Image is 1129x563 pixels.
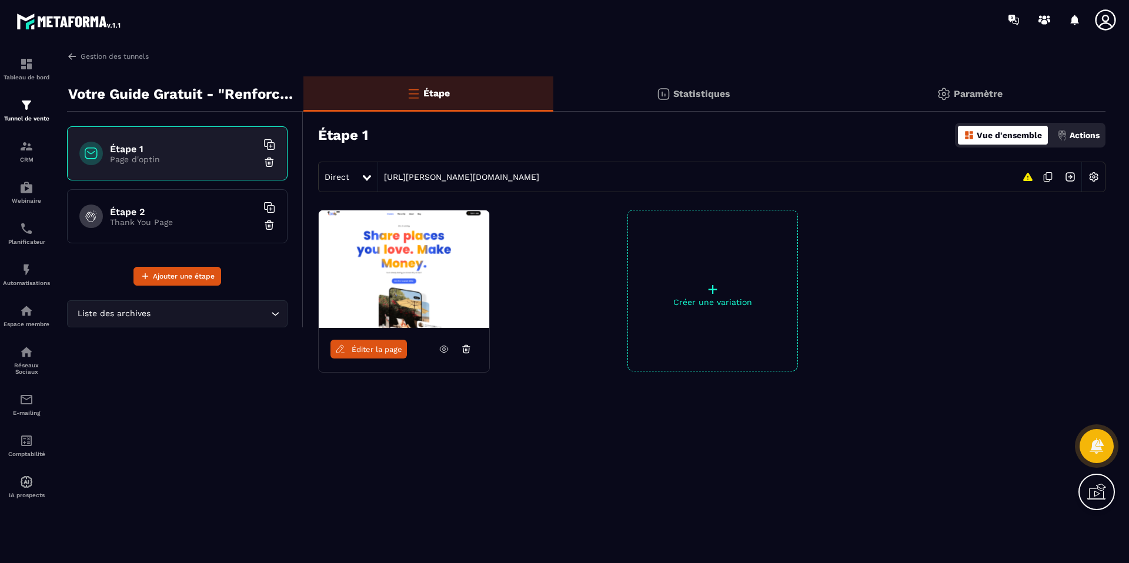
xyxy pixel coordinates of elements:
[1083,166,1105,188] img: setting-w.858f3a88.svg
[3,48,50,89] a: formationformationTableau de bord
[656,87,670,101] img: stats.20deebd0.svg
[3,384,50,425] a: emailemailE-mailing
[319,210,489,328] img: image
[110,155,257,164] p: Page d'optin
[3,213,50,254] a: schedulerschedulerPlanificateur
[3,425,50,466] a: accountantaccountantComptabilité
[3,295,50,336] a: automationsautomationsEspace membre
[937,87,951,101] img: setting-gr.5f69749f.svg
[67,51,149,62] a: Gestion des tunnels
[19,434,34,448] img: accountant
[263,219,275,231] img: trash
[378,172,539,182] a: [URL][PERSON_NAME][DOMAIN_NAME]
[133,267,221,286] button: Ajouter une étape
[110,143,257,155] h6: Étape 1
[19,222,34,236] img: scheduler
[19,57,34,71] img: formation
[3,336,50,384] a: social-networksocial-networkRéseaux Sociaux
[110,206,257,217] h6: Étape 2
[1070,130,1100,140] p: Actions
[1057,130,1067,140] img: actions.d6e523a2.png
[67,300,288,327] div: Search for option
[3,156,50,163] p: CRM
[3,321,50,327] p: Espace membre
[3,280,50,286] p: Automatisations
[19,393,34,407] img: email
[19,139,34,153] img: formation
[954,88,1003,99] p: Paramètre
[19,304,34,318] img: automations
[3,492,50,498] p: IA prospects
[75,307,153,320] span: Liste des archives
[673,88,730,99] p: Statistiques
[3,89,50,130] a: formationformationTunnel de vente
[68,82,295,106] p: Votre Guide Gratuit - "Renforcer votre centre du corps"
[3,130,50,172] a: formationformationCRM
[67,51,78,62] img: arrow
[16,11,122,32] img: logo
[1059,166,1081,188] img: arrow-next.bcc2205e.svg
[19,263,34,277] img: automations
[19,475,34,489] img: automations
[3,254,50,295] a: automationsautomationsAutomatisations
[964,130,974,140] img: dashboard-orange.40269519.svg
[628,297,797,307] p: Créer une variation
[153,270,215,282] span: Ajouter une étape
[19,180,34,195] img: automations
[3,74,50,81] p: Tableau de bord
[3,410,50,416] p: E-mailing
[406,86,420,100] img: bars-o.4a397970.svg
[110,217,257,227] p: Thank You Page
[352,345,402,354] span: Éditer la page
[3,239,50,245] p: Planificateur
[628,281,797,297] p: +
[325,172,349,182] span: Direct
[3,197,50,204] p: Webinaire
[977,130,1042,140] p: Vue d'ensemble
[3,362,50,375] p: Réseaux Sociaux
[3,115,50,122] p: Tunnel de vente
[318,127,368,143] h3: Étape 1
[330,340,407,358] a: Éditer la page
[3,451,50,457] p: Comptabilité
[19,345,34,359] img: social-network
[423,88,450,99] p: Étape
[3,172,50,213] a: automationsautomationsWebinaire
[153,307,268,320] input: Search for option
[263,156,275,168] img: trash
[19,98,34,112] img: formation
